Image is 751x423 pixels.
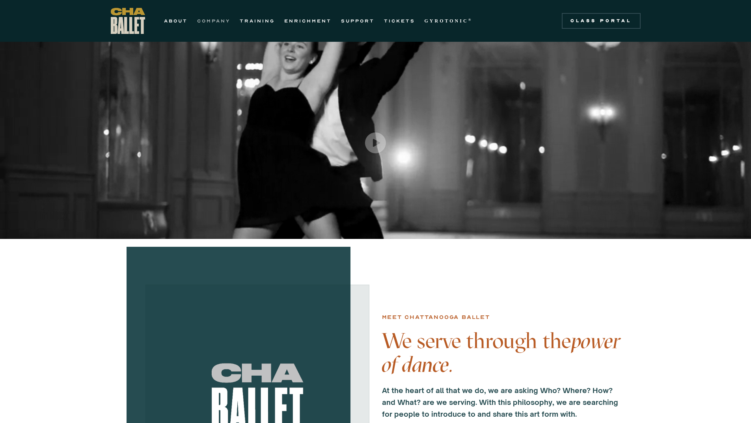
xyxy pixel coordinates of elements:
[240,16,275,26] a: TRAINING
[562,13,641,29] a: Class Portal
[197,16,230,26] a: COMPANY
[164,16,188,26] a: ABOUT
[284,16,332,26] a: ENRICHMENT
[382,329,625,376] h4: We serve through the
[382,328,620,377] em: power of dance.
[382,313,490,322] div: Meet chattanooga ballet
[382,386,618,418] strong: At the heart of all that we do, we are asking Who? Where? How? and What? are we serving. With thi...
[468,18,473,22] sup: ®
[111,8,145,34] a: home
[425,18,468,24] strong: GYROTONIC
[425,16,473,26] a: GYROTONIC®
[341,16,375,26] a: SUPPORT
[384,16,415,26] a: TICKETS
[567,18,636,24] div: Class Portal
